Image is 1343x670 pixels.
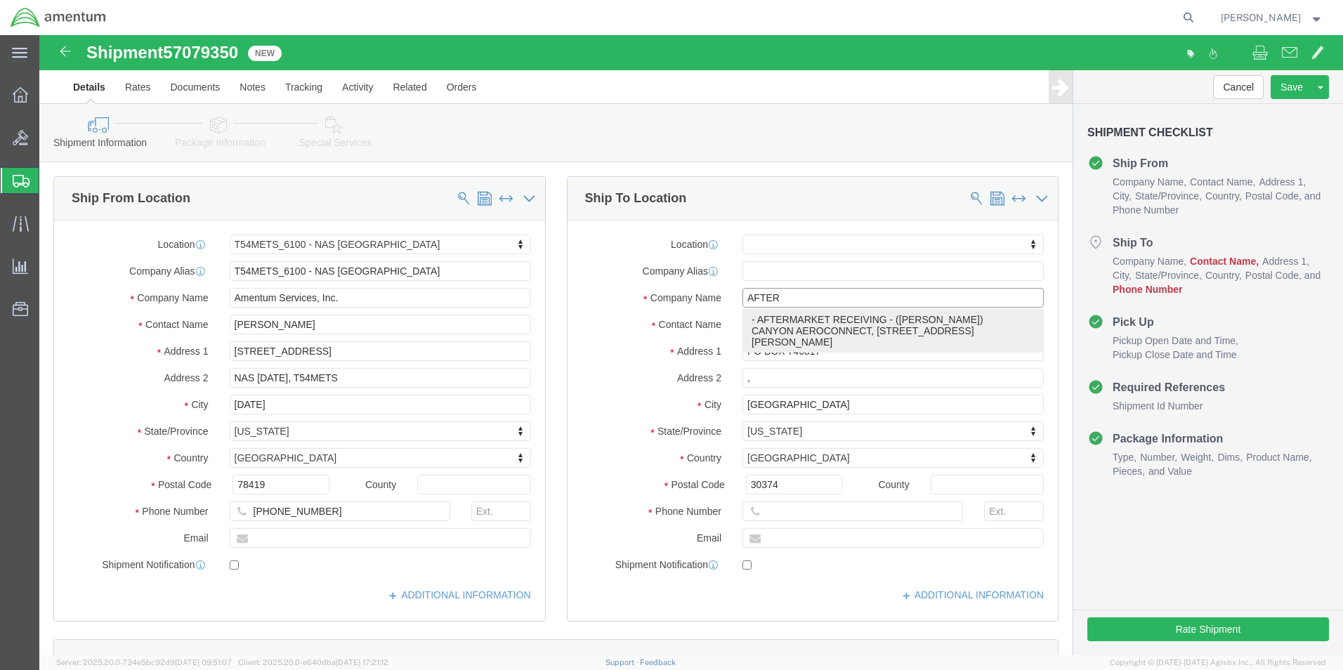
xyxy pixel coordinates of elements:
span: Joel Salinas [1221,10,1301,25]
button: [PERSON_NAME] [1220,9,1324,26]
span: [DATE] 09:51:07 [175,658,232,666]
span: Server: 2025.20.0-734e5bc92d9 [56,658,232,666]
img: logo [10,7,107,28]
span: Copyright © [DATE]-[DATE] Agistix Inc., All Rights Reserved [1110,657,1326,669]
iframe: FS Legacy Container [39,35,1343,655]
a: Support [605,658,641,666]
span: Client: 2025.20.0-e640dba [238,658,388,666]
span: [DATE] 17:21:12 [336,658,388,666]
a: Feedback [640,658,676,666]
